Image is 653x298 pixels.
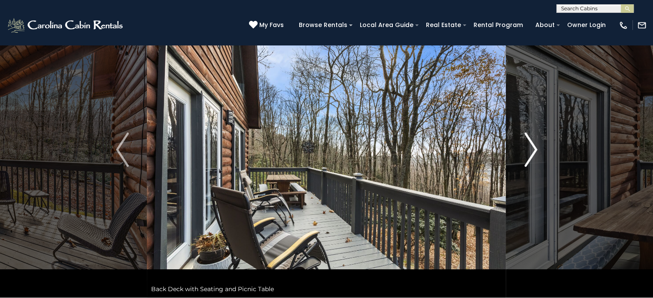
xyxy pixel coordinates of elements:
[563,18,610,32] a: Owner Login
[98,2,147,298] button: Previous
[619,21,628,30] img: phone-regular-white.png
[531,18,559,32] a: About
[116,132,129,167] img: arrow
[469,18,527,32] a: Rental Program
[637,21,647,30] img: mail-regular-white.png
[259,21,284,30] span: My Favs
[249,21,286,30] a: My Favs
[422,18,465,32] a: Real Estate
[355,18,418,32] a: Local Area Guide
[6,17,125,34] img: White-1-2.png
[147,280,506,298] div: Back Deck with Seating and Picnic Table
[524,132,537,167] img: arrow
[295,18,352,32] a: Browse Rentals
[506,2,556,298] button: Next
